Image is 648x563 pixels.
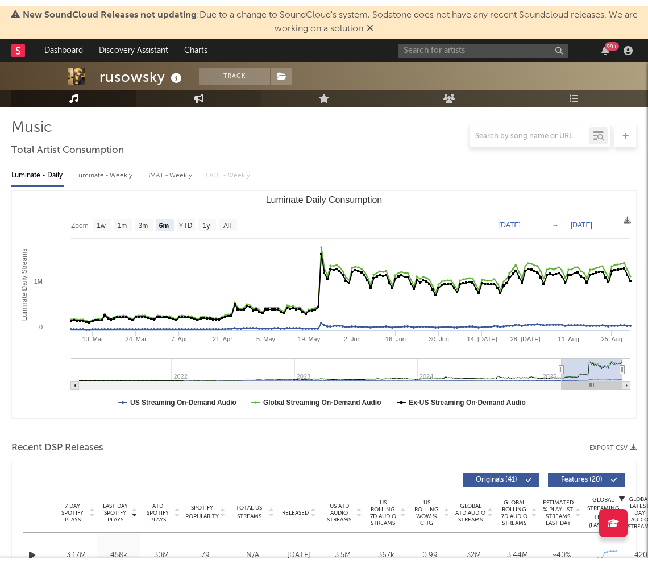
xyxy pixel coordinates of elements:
div: 3.17M [57,544,94,556]
text: All [223,216,231,224]
text: US Streaming On-Demand Audio [130,393,236,401]
button: 99+ [601,40,609,49]
span: : Due to a change to SoundCloud's system, Sodatone does not have any recent Soundcloud releases. ... [23,5,638,28]
div: 99 + [605,36,619,45]
button: Track [199,62,270,79]
div: 3.5M [323,544,362,556]
span: Originals ( 41 ) [470,471,522,478]
a: Dashboard [36,34,91,56]
text: 1M [34,272,43,279]
a: Discovery Assistant [91,34,176,56]
svg: Luminate Daily Consumption [12,185,636,412]
text: → [552,216,559,223]
span: US Rolling 7D Audio Streams [367,494,398,521]
div: [DATE] [280,544,318,556]
div: BMAT - Weekly [146,160,194,180]
text: 30. Jun [429,330,449,337]
text: Global Streaming On-Demand Audio [263,393,381,401]
text: 25. Aug [601,330,622,337]
span: US Rolling WoW % Chg [411,494,442,521]
text: [DATE] [499,216,521,223]
div: Luminate - Daily [11,160,64,180]
button: Originals(41) [463,467,539,482]
text: 10. Mar [82,330,103,337]
span: Estimated % Playlist Streams Last Day [542,494,574,521]
text: 14. [DATE] [467,330,497,337]
div: Global Streaming Trend (Last 60D) [586,490,620,524]
span: Total Artist Consumption [11,138,124,152]
text: 2. Jun [344,330,361,337]
input: Search by song name or URL [470,126,589,135]
span: Music [11,115,52,129]
div: 0.99 [411,544,449,556]
a: Charts [176,34,215,56]
div: 367k [367,544,405,556]
text: 1m [118,216,127,224]
span: Features ( 20 ) [555,471,608,478]
div: 30M [143,544,180,556]
button: Export CSV [589,439,637,446]
span: Released [282,504,309,511]
text: 19. May [298,330,321,337]
span: ATD Spotify Plays [143,497,173,518]
span: Recent DSP Releases [11,436,103,449]
text: 16. Jun [385,330,406,337]
text: 0 [39,318,43,325]
text: 7. Apr [171,330,188,337]
div: 3.44M [499,544,537,556]
text: Zoom [71,216,89,224]
span: Global ATD Audio Streams [455,497,486,518]
text: 6m [159,216,169,224]
div: 32M [455,544,493,556]
text: 28. [DATE] [510,330,541,337]
text: 24. Mar [126,330,147,337]
div: 458k [100,544,137,556]
span: Last Day Spotify Plays [100,497,130,518]
text: Luminate Daily Consumption [266,189,383,199]
button: Features(20) [548,467,625,482]
text: 3m [139,216,148,224]
text: 1w [97,216,106,224]
div: Luminate - Weekly [75,160,135,180]
text: YTD [178,216,192,224]
div: N/A [231,544,274,556]
text: 21. Apr [213,330,232,337]
div: ~ 40 % [542,544,580,556]
span: Spotify Popularity [185,498,219,515]
span: US ATD Audio Streams [323,497,355,518]
text: Ex-US Streaming On-Demand Audio [409,393,526,401]
text: 11. Aug [558,330,579,337]
span: Global Rolling 7D Audio Streams [499,494,530,521]
text: [DATE] [571,216,592,223]
input: Search for artists [398,38,568,52]
div: rusowsky [99,62,185,81]
span: Dismiss [367,19,373,28]
span: Total US Streams [231,498,267,515]
text: 5. May [256,330,276,337]
div: 79 [185,544,225,556]
span: New SoundCloud Releases not updating [23,5,197,14]
text: 1y [203,216,210,224]
text: Luminate Daily Streams [20,243,28,315]
span: 7 Day Spotify Plays [57,497,88,518]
